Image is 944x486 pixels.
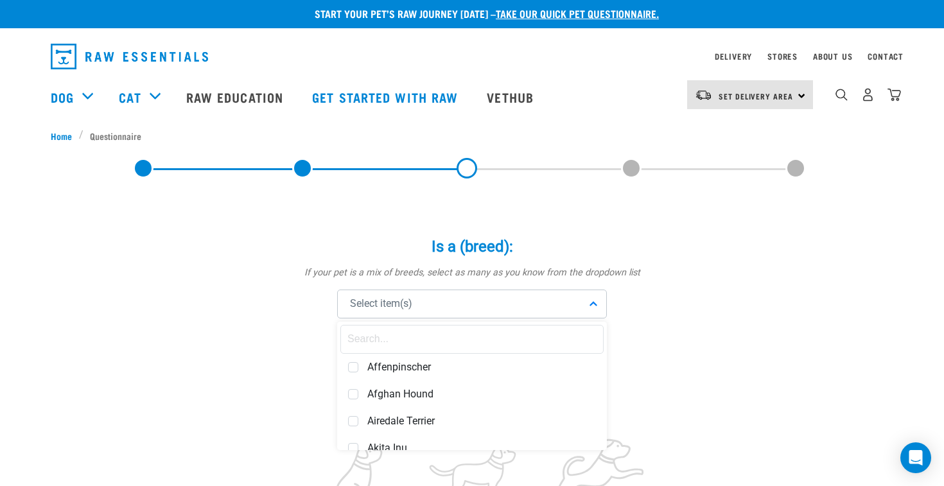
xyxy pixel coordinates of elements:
img: Raw Essentials Logo [51,44,208,69]
a: About Us [813,54,852,58]
span: Akita Inu [367,442,596,455]
a: Delivery [715,54,752,58]
a: Stores [767,54,798,58]
a: Dog [51,87,74,107]
label: Is a (breed): [279,235,665,258]
span: Select item(s) [350,296,412,311]
a: Cat [119,87,141,107]
img: home-icon@2x.png [887,88,901,101]
img: user.png [861,88,875,101]
p: How energetic and/or active is your pet? [279,384,665,398]
input: Search... [340,325,604,354]
a: take our quick pet questionnaire. [496,10,659,16]
img: van-moving.png [695,89,712,101]
a: Home [51,129,79,143]
span: Airedale Terrier [367,415,596,428]
a: Contact [868,54,904,58]
label: Is: [279,353,665,376]
nav: dropdown navigation [40,39,904,74]
a: Raw Education [173,71,299,123]
span: Affenpinscher [367,361,596,374]
span: Home [51,129,72,143]
div: Open Intercom Messenger [900,442,931,473]
a: Get started with Raw [299,71,474,123]
img: home-icon-1@2x.png [835,89,848,101]
a: Vethub [474,71,550,123]
nav: breadcrumbs [51,129,893,143]
p: If your pet is a mix of breeds, select as many as you know from the dropdown list [279,266,665,280]
span: Set Delivery Area [719,94,793,98]
span: Afghan Hound [367,388,596,401]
